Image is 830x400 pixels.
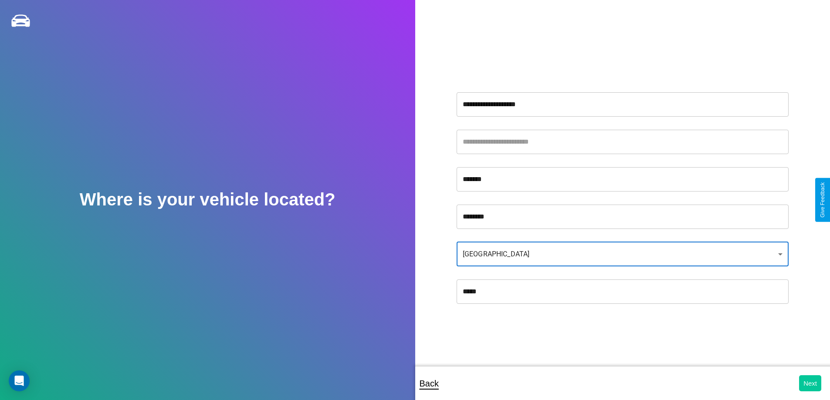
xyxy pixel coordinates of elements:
div: Open Intercom Messenger [9,370,30,391]
div: Give Feedback [820,182,826,218]
div: [GEOGRAPHIC_DATA] [457,242,789,266]
p: Back [420,376,439,391]
h2: Where is your vehicle located? [80,190,335,209]
button: Next [799,375,821,391]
